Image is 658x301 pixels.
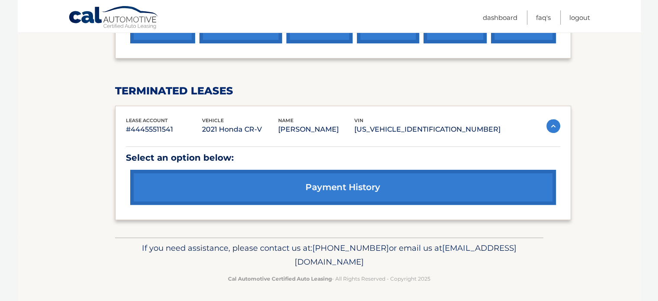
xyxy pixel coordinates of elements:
span: [PHONE_NUMBER] [312,243,389,253]
a: payment history [130,170,556,205]
strong: Cal Automotive Certified Auto Leasing [228,275,332,282]
p: #44455511541 [126,123,202,136]
a: Logout [569,10,590,25]
p: [US_VEHICLE_IDENTIFICATION_NUMBER] [354,123,501,136]
p: 2021 Honda CR-V [202,123,278,136]
a: Cal Automotive [68,6,159,31]
p: If you need assistance, please contact us at: or email us at [121,241,538,269]
span: name [278,117,293,123]
img: accordion-active.svg [546,119,560,133]
span: [EMAIL_ADDRESS][DOMAIN_NAME] [295,243,517,267]
a: Dashboard [483,10,517,25]
span: vehicle [202,117,224,123]
a: FAQ's [536,10,551,25]
span: vin [354,117,363,123]
p: Select an option below: [126,150,560,165]
span: lease account [126,117,168,123]
h2: terminated leases [115,84,571,97]
p: [PERSON_NAME] [278,123,354,136]
p: - All Rights Reserved - Copyright 2025 [121,274,538,283]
